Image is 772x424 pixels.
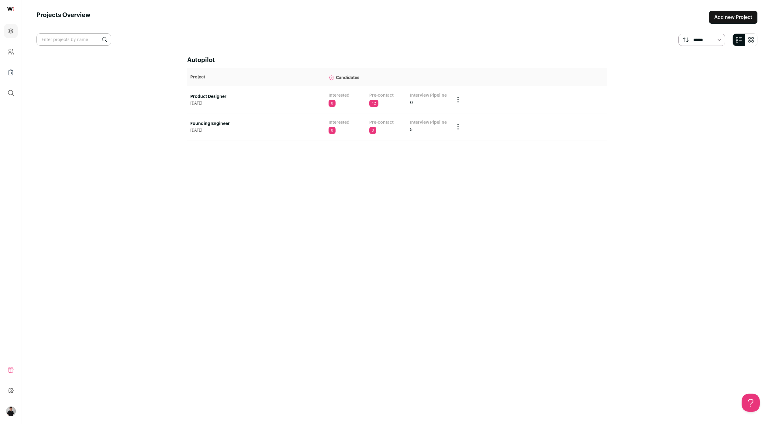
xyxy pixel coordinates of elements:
iframe: Help Scout Beacon - Open [742,394,760,412]
a: Company Lists [4,65,18,80]
button: Project Actions [454,123,462,130]
span: 0 [410,100,413,106]
span: [DATE] [190,128,322,133]
img: wellfound-shorthand-0d5821cbd27db2630d0214b213865d53afaa358527fdda9d0ea32b1df1b89c2c.svg [7,7,14,11]
a: Company and ATS Settings [4,44,18,59]
a: Interview Pipeline [410,119,447,126]
a: Founding Engineer [190,121,322,127]
span: 0 [369,127,376,134]
h1: Projects Overview [36,11,91,24]
a: Interview Pipeline [410,92,447,98]
span: 5 [410,127,412,133]
a: Pre-contact [369,92,394,98]
span: [DATE] [190,101,322,106]
input: Filter projects by name [36,33,111,46]
a: Pre-contact [369,119,394,126]
a: Interested [329,92,350,98]
img: 19277569-medium_jpg [6,406,16,416]
a: Interested [329,119,350,126]
a: Projects [4,24,18,38]
a: Product Designer [190,94,322,100]
span: 0 [329,100,336,107]
button: Project Actions [454,96,462,103]
a: Add new Project [709,11,757,24]
span: 12 [369,100,378,107]
button: Open dropdown [6,406,16,416]
h2: Autopilot [187,56,607,64]
span: 0 [329,127,336,134]
p: Project [190,74,322,80]
p: Candidates [329,71,448,83]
